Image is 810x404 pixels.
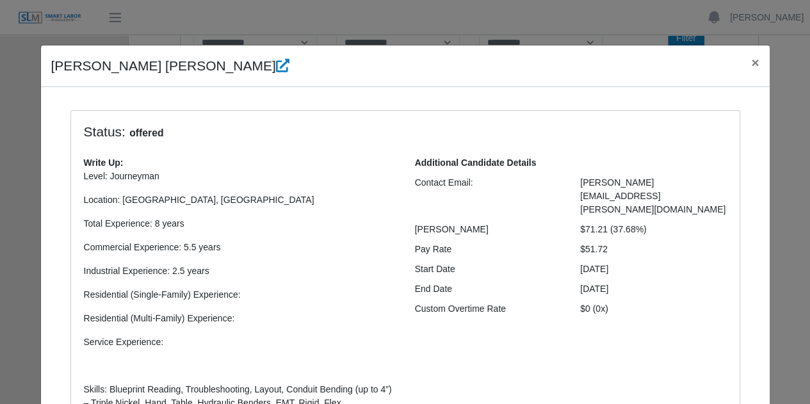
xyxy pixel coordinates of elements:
[580,284,608,294] span: [DATE]
[405,282,571,296] div: End Date
[84,335,396,349] p: Service Experience:
[84,264,396,278] p: Industrial Experience: 2.5 years
[571,243,736,256] div: $51.72
[415,158,537,168] b: Additional Candidate Details
[405,243,571,256] div: Pay Rate
[84,124,562,141] h4: Status:
[571,263,736,276] div: [DATE]
[84,170,396,183] p: Level: Journeyman
[126,125,168,141] span: offered
[405,302,571,316] div: Custom Overtime Rate
[51,56,289,76] h4: [PERSON_NAME] [PERSON_NAME]
[84,158,124,168] b: Write Up:
[84,241,396,254] p: Commercial Experience: 5.5 years
[84,217,396,230] p: Total Experience: 8 years
[405,176,571,216] div: Contact Email:
[571,223,736,236] div: $71.21 (37.68%)
[405,223,571,236] div: [PERSON_NAME]
[405,263,571,276] div: Start Date
[580,177,725,214] span: [PERSON_NAME][EMAIL_ADDRESS][PERSON_NAME][DOMAIN_NAME]
[84,193,396,207] p: Location: [GEOGRAPHIC_DATA], [GEOGRAPHIC_DATA]
[741,45,769,79] button: Close
[84,312,396,325] p: Residential (Multi-Family) Experience:
[84,288,396,302] p: Residential (Single-Family) Experience:
[580,303,608,314] span: $0 (0x)
[751,55,759,70] span: ×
